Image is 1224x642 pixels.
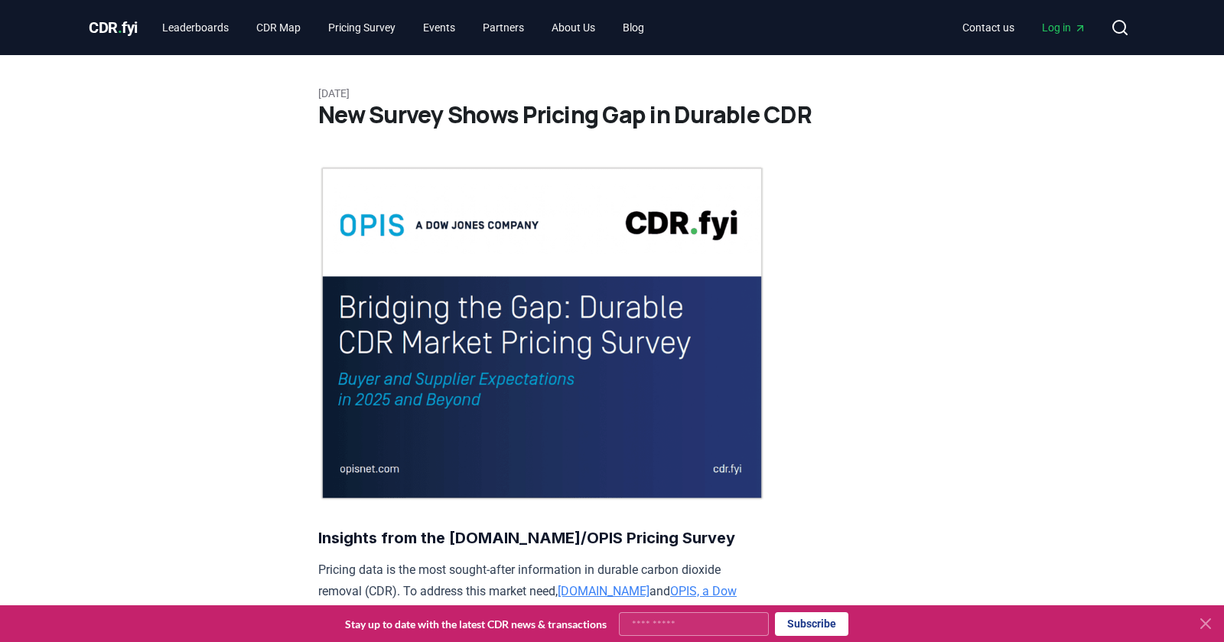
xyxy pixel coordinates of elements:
[1042,20,1086,35] span: Log in
[318,529,735,547] strong: Insights from the [DOMAIN_NAME]/OPIS Pricing Survey
[950,14,1099,41] nav: Main
[950,14,1027,41] a: Contact us
[1030,14,1099,41] a: Log in
[89,18,138,37] span: CDR fyi
[558,584,649,598] a: [DOMAIN_NAME]
[118,18,122,37] span: .
[316,14,408,41] a: Pricing Survey
[150,14,241,41] a: Leaderboards
[150,14,656,41] nav: Main
[539,14,607,41] a: About Us
[89,17,138,38] a: CDR.fyi
[411,14,467,41] a: Events
[244,14,313,41] a: CDR Map
[610,14,656,41] a: Blog
[318,86,906,101] p: [DATE]
[318,101,906,129] h1: New Survey Shows Pricing Gap in Durable CDR
[470,14,536,41] a: Partners
[318,165,766,501] img: blog post image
